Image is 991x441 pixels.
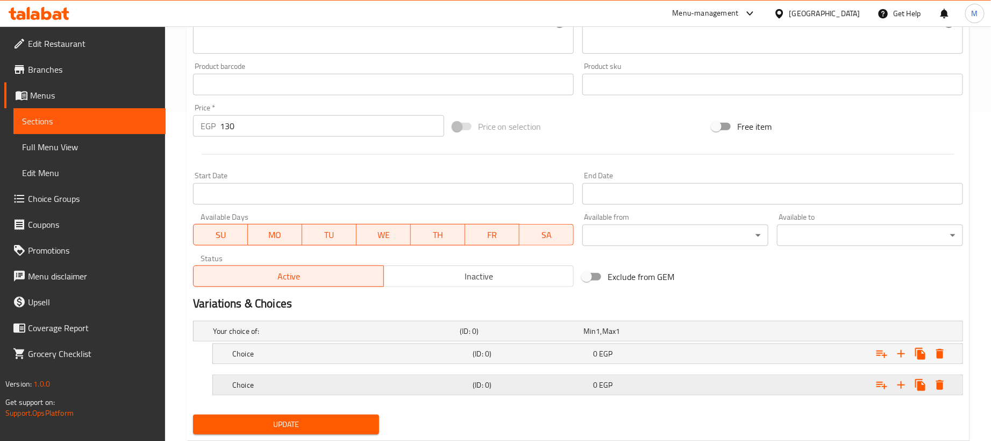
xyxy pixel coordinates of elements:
span: Coverage Report [28,321,157,334]
button: Update [193,415,379,435]
span: Menus [30,89,157,102]
span: 0 [593,378,597,392]
span: Active [198,269,379,284]
span: Exclude from GEM [608,270,674,283]
a: Branches [4,57,166,82]
a: Edit Menu [13,160,166,186]
div: Menu-management [673,7,739,20]
span: Max [602,324,616,338]
h5: (ID: 0) [460,326,579,337]
a: Grocery Checklist [4,341,166,367]
button: TH [411,224,465,246]
div: Expand [194,321,963,341]
input: Please enter product sku [582,74,963,95]
div: , [583,326,703,337]
span: EGP [599,378,612,392]
a: Support.OpsPlatform [5,406,74,420]
button: Delete Choice [930,344,950,363]
button: Clone new choice [911,375,930,395]
button: MO [248,224,302,246]
button: Inactive [383,265,574,287]
div: [GEOGRAPHIC_DATA] [789,8,860,19]
span: Promotions [28,244,157,257]
span: WE [361,227,407,243]
div: ​ [582,225,768,246]
a: Menu disclaimer [4,263,166,289]
a: Coupons [4,212,166,237]
span: Min [583,324,596,338]
span: Get support on: [5,395,55,409]
button: Add new choice [892,344,911,363]
h5: (ID: 0) [473,380,589,390]
span: FR [469,227,515,243]
span: Inactive [388,269,569,284]
button: Add choice group [872,375,892,395]
div: Expand [213,344,963,363]
div: Expand [213,375,963,395]
span: Grocery Checklist [28,347,157,360]
a: Upsell [4,289,166,315]
a: Edit Restaurant [4,31,166,57]
span: M [972,8,978,19]
span: Upsell [28,296,157,309]
span: Sections [22,115,157,128]
button: SU [193,224,248,246]
span: TU [306,227,352,243]
span: 1 [616,324,620,338]
button: SA [519,224,574,246]
span: 0 [593,347,597,361]
span: TH [415,227,461,243]
button: FR [465,224,519,246]
span: Edit Menu [22,166,157,179]
a: Promotions [4,237,166,263]
span: SU [198,227,244,243]
span: 1 [596,324,601,338]
div: ​ [777,225,963,246]
span: Free item [737,120,772,133]
span: Price on selection [478,120,541,133]
a: Coverage Report [4,315,166,341]
button: WE [357,224,411,246]
span: EGP [599,347,612,361]
input: Please enter product barcode [193,74,574,95]
span: Choice Groups [28,192,157,205]
h5: Your choice of: [213,326,455,337]
span: Branches [28,63,157,76]
span: Coupons [28,218,157,231]
p: EGP [201,120,216,132]
button: Clone new choice [911,344,930,363]
h5: Choice [232,348,468,359]
button: Add new choice [892,375,911,395]
span: MO [252,227,298,243]
a: Full Menu View [13,134,166,160]
span: Full Menu View [22,141,157,153]
input: Please enter price [220,115,444,137]
span: 1.0.0 [33,377,50,391]
h5: Choice [232,380,468,390]
span: SA [524,227,569,243]
h5: (ID: 0) [473,348,589,359]
button: Add choice group [872,344,892,363]
a: Choice Groups [4,186,166,212]
button: TU [302,224,357,246]
span: Menu disclaimer [28,270,157,283]
h2: Variations & Choices [193,296,963,312]
span: Edit Restaurant [28,37,157,50]
button: Delete Choice [930,375,950,395]
span: Update [202,418,370,431]
button: Active [193,265,383,287]
a: Menus [4,82,166,108]
a: Sections [13,108,166,134]
span: Version: [5,377,32,391]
